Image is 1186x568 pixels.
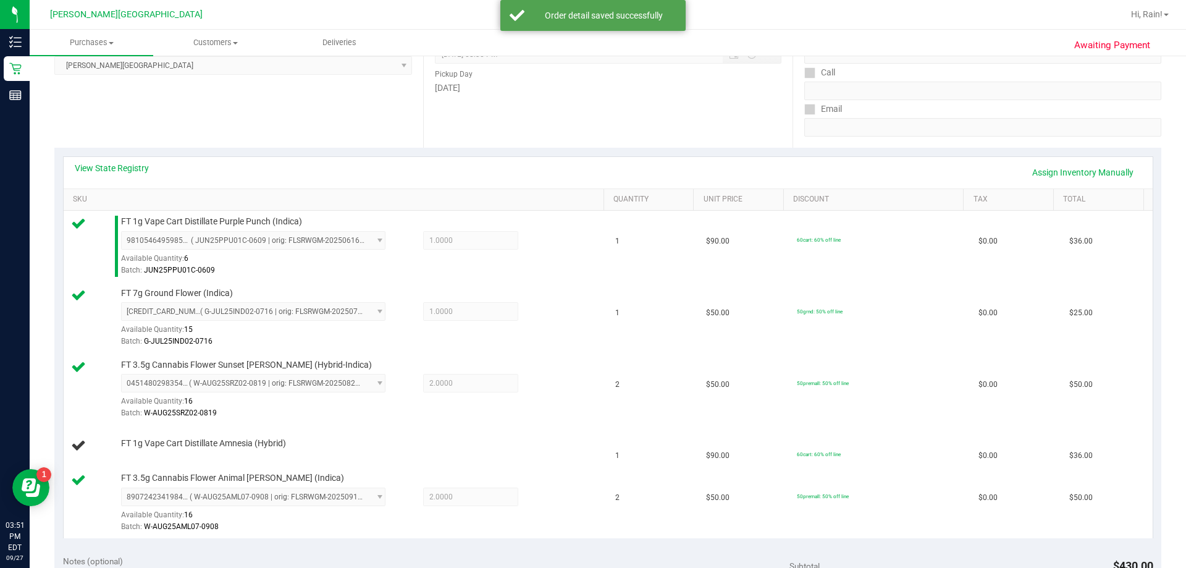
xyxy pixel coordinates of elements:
[1069,492,1093,504] span: $50.00
[978,492,998,504] span: $0.00
[706,235,730,247] span: $90.00
[706,379,730,391] span: $50.00
[121,392,399,417] div: Available Quantity:
[6,520,24,553] p: 03:51 PM EDT
[144,522,219,531] span: W-AUG25AML07-0908
[154,37,276,48] span: Customers
[184,397,193,405] span: 16
[144,409,217,417] span: W-AUG25SRZ02-0819
[974,195,1049,205] a: Tax
[30,30,153,56] a: Purchases
[1024,162,1142,183] a: Assign Inventory Manually
[9,62,22,75] inline-svg: Retail
[75,162,149,174] a: View State Registry
[1069,307,1093,319] span: $25.00
[1074,38,1150,53] span: Awaiting Payment
[121,321,399,345] div: Available Quantity:
[531,9,676,22] div: Order detail saved successfully
[978,235,998,247] span: $0.00
[12,469,49,506] iframe: Resource center
[435,69,473,80] label: Pickup Day
[63,556,123,566] span: Notes (optional)
[30,37,153,48] span: Purchases
[184,511,193,519] span: 16
[615,379,620,391] span: 2
[144,266,215,274] span: JUN25PPU01C-0609
[9,89,22,101] inline-svg: Reports
[1069,450,1093,462] span: $36.00
[1069,379,1093,391] span: $50.00
[615,492,620,504] span: 2
[613,195,689,205] a: Quantity
[50,9,203,20] span: [PERSON_NAME][GEOGRAPHIC_DATA]
[804,64,835,82] label: Call
[121,409,142,417] span: Batch:
[153,30,277,56] a: Customers
[277,30,401,56] a: Deliveries
[797,380,849,386] span: 50premall: 50% off line
[615,450,620,462] span: 1
[121,359,372,371] span: FT 3.5g Cannabis Flower Sunset [PERSON_NAME] (Hybrid-Indica)
[121,337,142,345] span: Batch:
[435,82,781,95] div: [DATE]
[184,325,193,334] span: 15
[9,36,22,48] inline-svg: Inventory
[121,266,142,274] span: Batch:
[797,237,841,243] span: 60cart: 60% off line
[144,337,212,345] span: G-JUL25IND02-0716
[615,235,620,247] span: 1
[706,450,730,462] span: $90.00
[804,100,842,118] label: Email
[1069,235,1093,247] span: $36.00
[704,195,779,205] a: Unit Price
[978,450,998,462] span: $0.00
[6,553,24,562] p: 09/27
[1063,195,1138,205] a: Total
[121,287,233,299] span: FT 7g Ground Flower (Indica)
[797,493,849,499] span: 50premall: 50% off line
[978,307,998,319] span: $0.00
[797,308,843,315] span: 50grnd: 50% off line
[306,37,373,48] span: Deliveries
[73,195,599,205] a: SKU
[706,307,730,319] span: $50.00
[121,250,399,274] div: Available Quantity:
[797,451,841,457] span: 60cart: 60% off line
[615,307,620,319] span: 1
[121,506,399,530] div: Available Quantity:
[1131,9,1163,19] span: Hi, Rain!
[121,522,142,531] span: Batch:
[793,195,959,205] a: Discount
[121,438,286,449] span: FT 1g Vape Cart Distillate Amnesia (Hybrid)
[706,492,730,504] span: $50.00
[804,82,1161,100] input: Format: (999) 999-9999
[978,379,998,391] span: $0.00
[121,216,302,227] span: FT 1g Vape Cart Distillate Purple Punch (Indica)
[36,467,51,482] iframe: Resource center unread badge
[121,472,344,484] span: FT 3.5g Cannabis Flower Animal [PERSON_NAME] (Indica)
[184,254,188,263] span: 6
